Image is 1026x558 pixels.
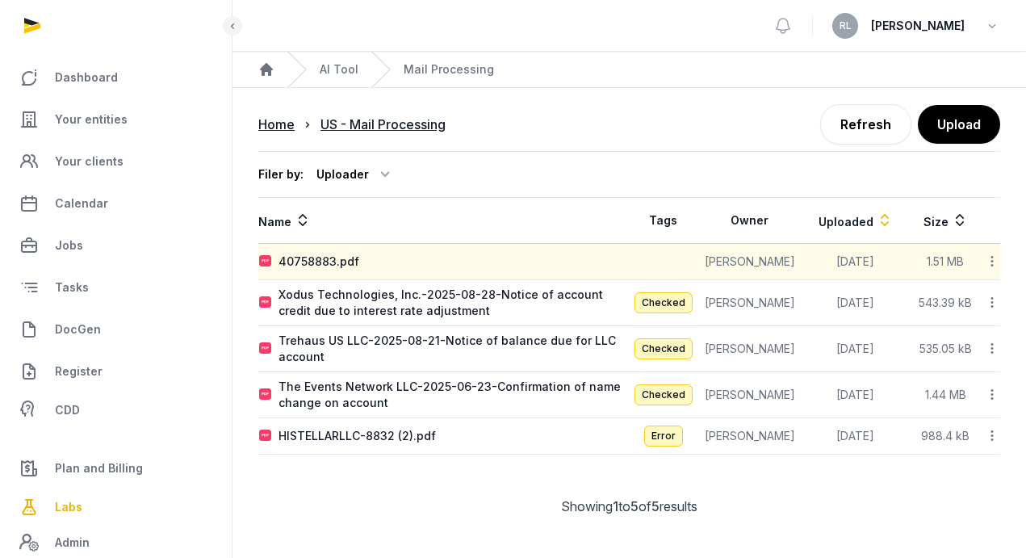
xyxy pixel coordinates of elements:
[697,280,802,326] td: [PERSON_NAME]
[55,497,82,517] span: Labs
[13,268,219,307] a: Tasks
[55,320,101,339] span: DocGen
[55,110,128,129] span: Your entities
[613,498,618,514] span: 1
[836,429,874,443] span: [DATE]
[278,287,629,319] div: Xodus Technologies, Inc.-2025-08-28-Notice of account credit due to interest rate adjustment
[836,388,874,401] span: [DATE]
[55,278,89,297] span: Tasks
[13,226,219,265] a: Jobs
[258,497,1000,516] div: Showing to of results
[630,198,697,244] th: Tags
[320,61,358,78] a: AI Tool
[909,280,982,326] td: 543.39 kB
[55,362,103,381] span: Register
[840,21,852,31] span: RL
[909,326,982,372] td: 535.05 kB
[278,333,629,365] div: Trehaus US LLC-2025-08-21-Notice of balance due for LLC account
[13,142,219,181] a: Your clients
[259,255,272,268] img: pdf.svg
[258,198,630,244] th: Name
[259,296,272,309] img: pdf.svg
[634,384,693,405] span: Checked
[697,198,802,244] th: Owner
[320,115,446,134] div: US - Mail Processing
[13,352,219,391] a: Register
[13,100,219,139] a: Your entities
[13,394,219,426] a: CDD
[278,379,629,411] div: The Events Network LLC-2025-06-23-Confirmation of name change on account
[909,198,982,244] th: Size
[259,388,272,401] img: pdf.svg
[697,418,802,455] td: [PERSON_NAME]
[55,401,80,420] span: CDD
[697,372,802,418] td: [PERSON_NAME]
[258,115,295,134] div: Home
[871,16,965,36] span: [PERSON_NAME]
[404,61,494,78] span: Mail Processing
[55,194,108,213] span: Calendar
[836,296,874,309] span: [DATE]
[697,244,802,280] td: [PERSON_NAME]
[278,428,436,444] div: HISTELLARLLC-8832 (2).pdf
[909,244,982,280] td: 1.51 MB
[258,105,630,144] nav: Breadcrumb
[630,498,639,514] span: 5
[13,310,219,349] a: DocGen
[13,184,219,223] a: Calendar
[836,254,874,268] span: [DATE]
[55,236,83,255] span: Jobs
[820,104,911,145] a: Refresh
[55,459,143,478] span: Plan and Billing
[909,418,982,455] td: 988.4 kB
[55,152,124,171] span: Your clients
[832,13,858,39] button: RL
[644,426,683,447] span: Error
[802,198,909,244] th: Uploaded
[316,162,395,187] div: Uploader
[836,342,874,355] span: [DATE]
[909,372,982,418] td: 1.44 MB
[13,58,219,97] a: Dashboard
[13,488,219,527] a: Labs
[55,533,90,552] span: Admin
[55,68,118,87] span: Dashboard
[259,430,272,443] img: pdf.svg
[258,166,304,183] div: Filer by:
[634,292,693,313] span: Checked
[278,254,359,270] div: 40758883.pdf
[918,105,1000,144] button: Upload
[634,338,693,359] span: Checked
[13,449,219,488] a: Plan and Billing
[232,52,1026,88] nav: Breadcrumb
[259,342,272,355] img: pdf.svg
[651,498,660,514] span: 5
[697,326,802,372] td: [PERSON_NAME]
